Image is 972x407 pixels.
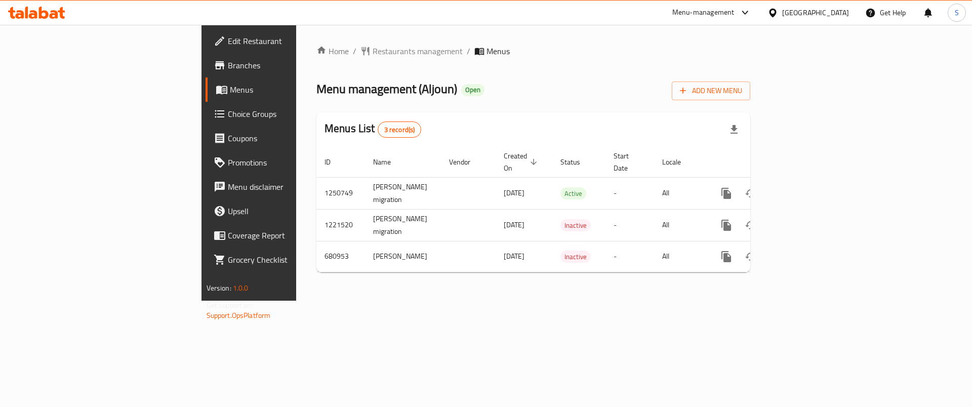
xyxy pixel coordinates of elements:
[228,35,356,47] span: Edit Restaurant
[316,45,750,57] nav: breadcrumb
[654,177,706,209] td: All
[560,187,586,199] div: Active
[207,309,271,322] a: Support.OpsPlatform
[672,82,750,100] button: Add New Menu
[739,181,763,206] button: Change Status
[373,156,404,168] span: Name
[228,132,356,144] span: Coupons
[654,241,706,272] td: All
[504,150,540,174] span: Created On
[739,213,763,237] button: Change Status
[365,177,441,209] td: [PERSON_NAME] migration
[206,248,364,272] a: Grocery Checklist
[228,254,356,266] span: Grocery Checklist
[378,125,421,135] span: 3 record(s)
[228,229,356,241] span: Coverage Report
[228,181,356,193] span: Menu disclaimer
[206,77,364,102] a: Menus
[206,223,364,248] a: Coverage Report
[714,181,739,206] button: more
[467,45,470,57] li: /
[206,199,364,223] a: Upsell
[605,209,654,241] td: -
[739,245,763,269] button: Change Status
[782,7,849,18] div: [GEOGRAPHIC_DATA]
[206,175,364,199] a: Menu disclaimer
[228,108,356,120] span: Choice Groups
[206,102,364,126] a: Choice Groups
[207,281,231,295] span: Version:
[378,121,422,138] div: Total records count
[365,241,441,272] td: [PERSON_NAME]
[560,219,591,231] div: Inactive
[560,188,586,199] span: Active
[325,156,344,168] span: ID
[560,156,593,168] span: Status
[614,150,642,174] span: Start Date
[722,117,746,142] div: Export file
[662,156,694,168] span: Locale
[461,84,484,96] div: Open
[560,251,591,263] span: Inactive
[316,147,820,272] table: enhanced table
[504,250,524,263] span: [DATE]
[504,186,524,199] span: [DATE]
[233,281,249,295] span: 1.0.0
[560,220,591,231] span: Inactive
[230,84,356,96] span: Menus
[654,209,706,241] td: All
[504,218,524,231] span: [DATE]
[365,209,441,241] td: [PERSON_NAME] migration
[316,77,457,100] span: Menu management ( Aljoun )
[206,29,364,53] a: Edit Restaurant
[487,45,510,57] span: Menus
[461,86,484,94] span: Open
[449,156,483,168] span: Vendor
[206,126,364,150] a: Coupons
[360,45,463,57] a: Restaurants management
[228,205,356,217] span: Upsell
[605,177,654,209] td: -
[207,299,253,312] span: Get support on:
[206,150,364,175] a: Promotions
[714,213,739,237] button: more
[228,156,356,169] span: Promotions
[325,121,421,138] h2: Menus List
[955,7,959,18] span: S
[206,53,364,77] a: Branches
[228,59,356,71] span: Branches
[605,241,654,272] td: -
[714,245,739,269] button: more
[373,45,463,57] span: Restaurants management
[706,147,820,178] th: Actions
[680,85,742,97] span: Add New Menu
[672,7,735,19] div: Menu-management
